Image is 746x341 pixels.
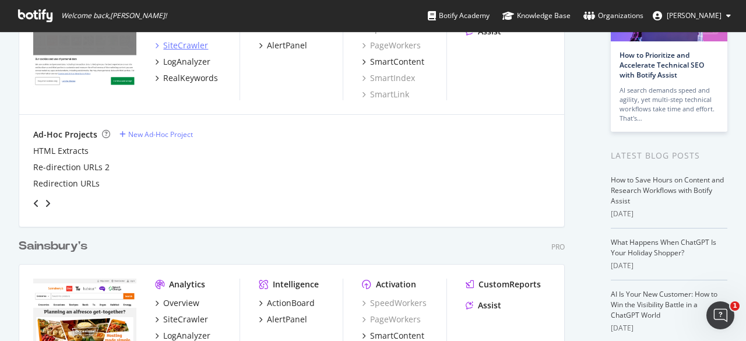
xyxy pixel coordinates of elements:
[478,300,501,311] div: Assist
[611,149,727,162] div: Latest Blog Posts
[706,301,734,329] iframe: Intercom live chat
[611,209,727,219] div: [DATE]
[155,297,199,309] a: Overview
[362,40,421,51] a: PageWorkers
[502,10,571,22] div: Knowledge Base
[33,161,110,173] a: Re-direction URLs 2
[29,194,44,213] div: angle-left
[667,10,722,20] span: Abhishek Hatle
[273,279,319,290] div: Intelligence
[259,40,307,51] a: AlertPanel
[362,72,415,84] a: SmartIndex
[33,5,136,87] img: www.argos.co.uk
[267,297,315,309] div: ActionBoard
[551,242,565,252] div: Pro
[119,129,193,139] a: New Ad-Hoc Project
[155,56,210,68] a: LogAnalyzer
[163,40,208,51] div: SiteCrawler
[163,56,210,68] div: LogAnalyzer
[155,72,218,84] a: RealKeywords
[362,297,427,309] a: SpeedWorkers
[611,289,717,320] a: AI Is Your New Customer: How to Win the Visibility Battle in a ChatGPT World
[61,11,167,20] span: Welcome back, [PERSON_NAME] !
[163,314,208,325] div: SiteCrawler
[583,10,643,22] div: Organizations
[163,297,199,309] div: Overview
[259,314,307,325] a: AlertPanel
[620,86,719,123] div: AI search demands speed and agility, yet multi-step technical workflows take time and effort. Tha...
[259,297,315,309] a: ActionBoard
[376,279,416,290] div: Activation
[33,145,89,157] a: HTML Extracts
[362,56,424,68] a: SmartContent
[33,178,100,189] a: Redirection URLs
[155,314,208,325] a: SiteCrawler
[44,198,52,209] div: angle-right
[611,323,727,333] div: [DATE]
[730,301,740,311] span: 1
[611,237,716,258] a: What Happens When ChatGPT Is Your Holiday Shopper?
[362,314,421,325] a: PageWorkers
[163,72,218,84] div: RealKeywords
[620,50,704,80] a: How to Prioritize and Accelerate Technical SEO with Botify Assist
[643,6,740,25] button: [PERSON_NAME]
[267,314,307,325] div: AlertPanel
[155,40,208,51] a: SiteCrawler
[611,175,724,206] a: How to Save Hours on Content and Research Workflows with Botify Assist
[611,261,727,271] div: [DATE]
[169,279,205,290] div: Analytics
[478,279,541,290] div: CustomReports
[267,40,307,51] div: AlertPanel
[466,300,501,311] a: Assist
[128,129,193,139] div: New Ad-Hoc Project
[33,129,97,140] div: Ad-Hoc Projects
[428,10,490,22] div: Botify Academy
[19,238,92,255] a: Sainsbury's
[466,279,541,290] a: CustomReports
[19,238,87,255] div: Sainsbury's
[362,89,409,100] a: SmartLink
[370,56,424,68] div: SmartContent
